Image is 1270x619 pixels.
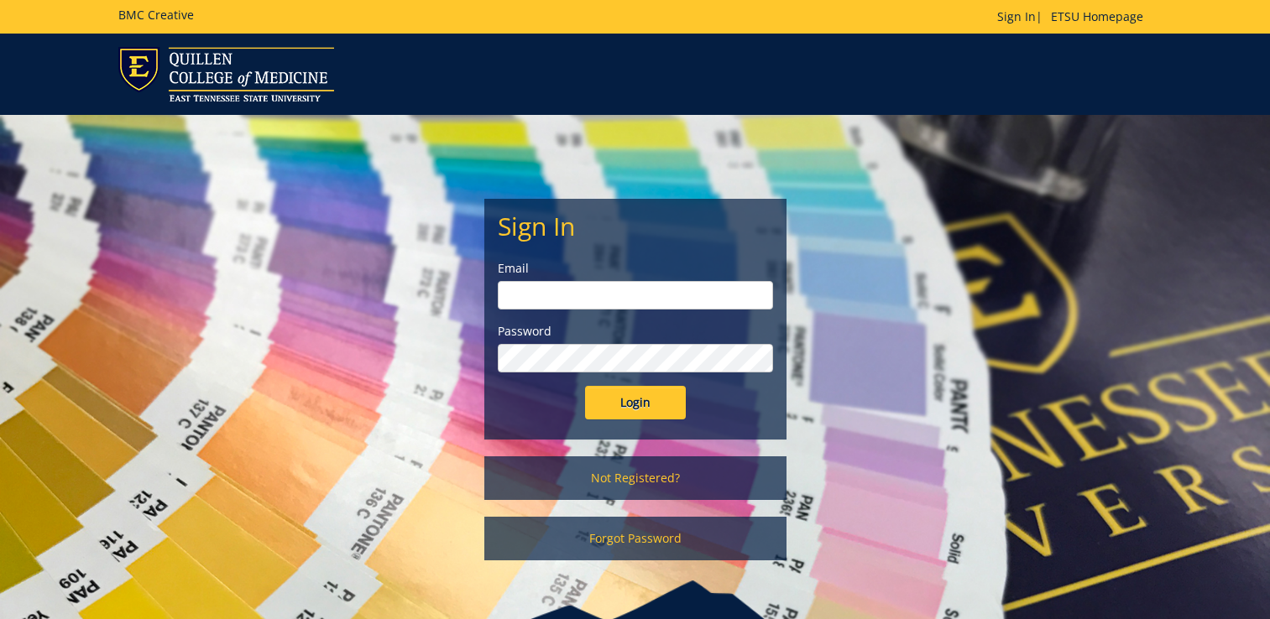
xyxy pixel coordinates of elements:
a: Forgot Password [484,517,787,560]
h5: BMC Creative [118,8,194,21]
label: Email [498,260,773,277]
p: | [997,8,1152,25]
h2: Sign In [498,212,773,240]
label: Password [498,323,773,340]
a: Sign In [997,8,1036,24]
img: ETSU logo [118,47,334,101]
a: ETSU Homepage [1043,8,1152,24]
a: Not Registered? [484,456,787,500]
input: Login [585,386,686,419]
